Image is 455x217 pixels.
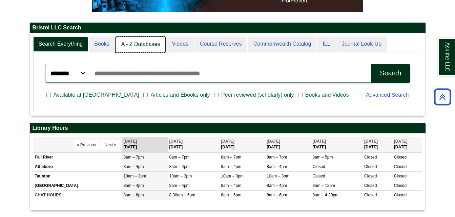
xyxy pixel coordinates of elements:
button: Next » [101,140,120,150]
span: Articles and Ebooks only [148,91,212,99]
a: A - Z Databases [116,37,166,52]
a: Course Reserves [194,37,247,52]
span: 8am – 7pm [267,155,287,160]
span: 10am – 3pm [267,174,289,178]
input: Peer reviewed (scholarly) only [214,92,219,98]
td: CHAT HOURS [33,191,122,200]
button: Search [371,64,410,83]
span: 8am – 4pm [221,164,241,169]
span: [DATE] [221,139,234,144]
span: [DATE] [394,139,408,144]
h2: Library Hours [30,123,426,134]
span: 8am – 6pm [221,193,241,197]
a: Commonwealth Catalog [248,37,317,52]
th: [DATE] [168,137,220,152]
span: [DATE] [169,139,183,144]
span: Closed [312,164,325,169]
span: 8am – 4pm [267,164,287,169]
span: [DATE] [123,139,137,144]
span: 8am – 6pm [267,193,287,197]
td: Taunton [33,172,122,181]
div: Search [380,69,401,77]
span: Closed [394,183,407,188]
a: Journal Look-Up [336,37,387,52]
a: ILL [317,37,335,52]
a: Books [89,37,115,52]
span: 8am – 4pm [169,164,190,169]
span: Closed [312,174,325,178]
span: 8am – 4pm [267,183,287,188]
span: Closed [364,183,377,188]
span: 8am – 7pm [221,155,241,160]
td: Attleboro [33,162,122,171]
span: Closed [394,193,407,197]
span: [DATE] [312,139,326,144]
span: 8am – 7pm [169,155,190,160]
span: 8am – 4:30pm [312,193,338,197]
a: Advanced Search [366,92,409,98]
span: 8am – 12pm [312,183,335,188]
span: 8am – 4pm [123,183,144,188]
span: 8:30am – 6pm [169,193,195,197]
td: Fall River [33,152,122,162]
input: Available at [GEOGRAPHIC_DATA] [46,92,51,98]
span: 8am – 7pm [123,155,144,160]
a: Videos [166,37,194,52]
th: [DATE] [392,137,422,152]
a: Search Everything [33,37,88,52]
span: Books and Videos [303,91,352,99]
span: [DATE] [364,139,378,144]
span: Available at [GEOGRAPHIC_DATA] [51,91,142,99]
th: [DATE] [311,137,363,152]
input: Books and Videos [298,92,303,98]
th: [DATE] [363,137,392,152]
span: 8am – 5pm [312,155,333,160]
button: « Previous [73,140,100,150]
h2: Bristol LLC Search [30,23,426,33]
span: 8am – 6pm [123,193,144,197]
span: Closed [394,174,407,178]
th: [DATE] [265,137,311,152]
span: Closed [394,164,407,169]
span: Closed [364,193,377,197]
span: 8am – 4pm [123,164,144,169]
td: [GEOGRAPHIC_DATA] [33,181,122,191]
th: [DATE] [122,137,167,152]
span: 10am – 3pm [169,174,192,178]
span: 10am – 3pm [221,174,244,178]
th: [DATE] [219,137,265,152]
span: 8am – 4pm [221,183,241,188]
a: Back to Top [432,92,453,101]
span: Closed [364,164,377,169]
span: Closed [364,155,377,160]
span: 8am – 4pm [169,183,190,188]
span: [DATE] [267,139,280,144]
span: Closed [394,155,407,160]
span: Peer reviewed (scholarly) only [219,91,296,99]
span: 10am – 3pm [123,174,146,178]
input: Articles and Ebooks only [143,92,148,98]
span: Closed [364,174,377,178]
